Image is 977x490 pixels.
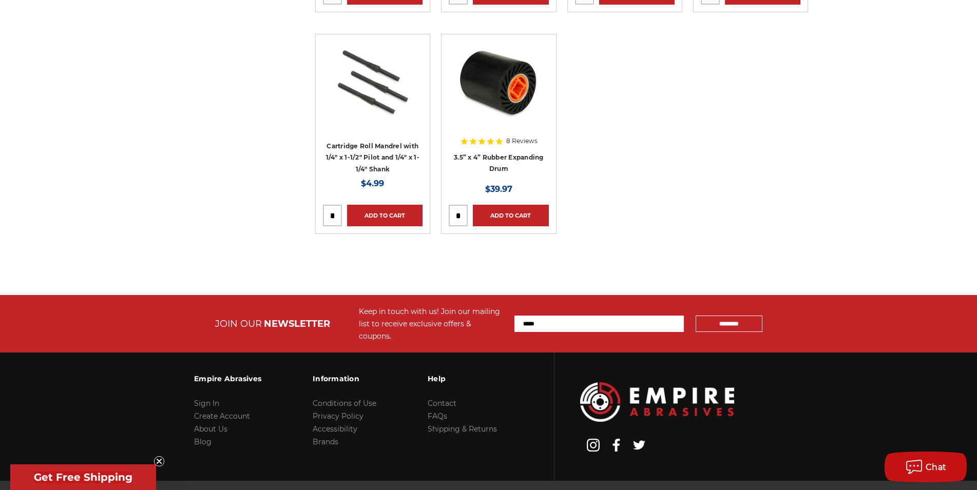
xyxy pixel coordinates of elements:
span: JOIN OUR [215,318,262,329]
h3: Empire Abrasives [194,368,261,389]
a: Add to Cart [473,205,548,226]
span: Get Free Shipping [34,471,132,483]
a: Create Account [194,411,250,421]
a: Cartridge Roll Mandrel with 1/4" x 1-1/2" Pilot and 1/4" x 1-1/4" Shank [326,142,419,173]
a: Accessibility [313,424,357,434]
a: Privacy Policy [313,411,363,421]
a: Conditions of Use [313,399,376,408]
span: $4.99 [361,179,384,188]
img: Empire Abrasives Logo Image [580,382,734,422]
a: FAQs [428,411,447,421]
img: Cartridge rolls mandrel [332,42,414,124]
a: About Us [194,424,227,434]
div: Keep in touch with us! Join our mailing list to receive exclusive offers & coupons. [359,305,504,342]
a: Contact [428,399,456,408]
a: Sign In [194,399,219,408]
img: 3.5 inch rubber expanding drum for sanding belt [457,42,540,124]
span: Chat [926,462,947,472]
a: Brands [313,437,338,446]
a: 3.5 inch rubber expanding drum for sanding belt [449,42,548,141]
span: NEWSLETTER [264,318,330,329]
a: Add to Cart [347,205,423,226]
a: Blog [194,437,212,446]
h3: Information [313,368,376,389]
button: Chat [885,452,967,482]
span: $39.97 [485,184,512,194]
h3: Help [428,368,497,389]
div: Get Free ShippingClose teaser [10,464,156,490]
a: Cartridge rolls mandrel [323,42,423,141]
span: 8 Reviews [506,138,538,144]
a: 3.5” x 4” Rubber Expanding Drum [454,153,544,173]
button: Close teaser [154,456,164,466]
a: Shipping & Returns [428,424,497,434]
